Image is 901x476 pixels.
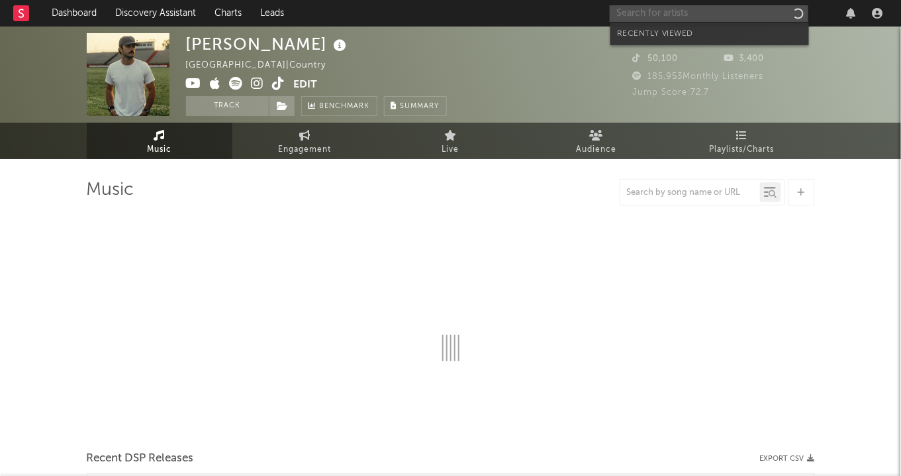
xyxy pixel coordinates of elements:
span: Recent DSP Releases [87,451,194,467]
button: Export CSV [760,455,815,463]
span: 50,100 [633,54,679,63]
span: Summary [401,103,440,110]
span: Audience [576,142,616,158]
span: 185,953 Monthly Listeners [633,72,764,81]
div: [PERSON_NAME] [186,33,350,55]
a: Live [378,123,524,159]
button: Summary [384,96,447,116]
a: Music [87,123,232,159]
span: Playlists/Charts [709,142,775,158]
span: Benchmark [320,99,370,115]
a: Audience [524,123,669,159]
span: 3,400 [724,54,765,63]
a: Benchmark [301,96,377,116]
input: Search by song name or URL [620,188,760,198]
a: Playlists/Charts [669,123,815,159]
span: Live [442,142,459,158]
span: Engagement [279,142,332,158]
span: Music [147,142,171,158]
a: Engagement [232,123,378,159]
div: Recently Viewed [617,26,802,42]
div: [GEOGRAPHIC_DATA] | Country [186,58,342,74]
button: Track [186,96,269,116]
span: Jump Score: 72.7 [633,88,710,97]
button: Edit [294,77,318,93]
input: Search for artists [610,5,808,22]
